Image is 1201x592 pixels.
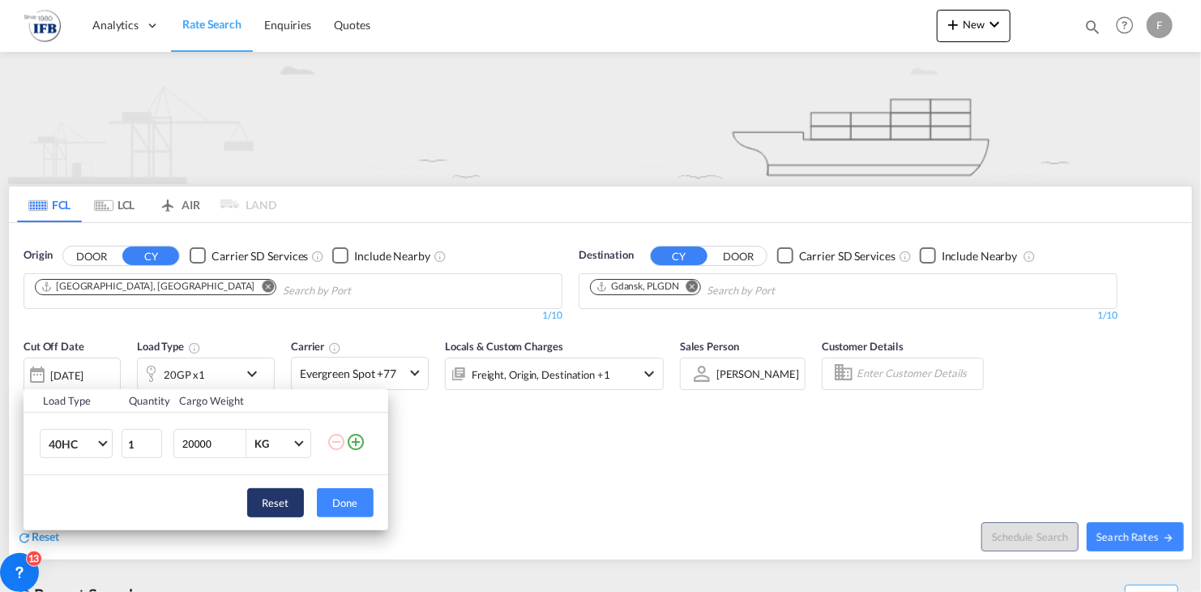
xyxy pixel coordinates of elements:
[254,437,269,450] div: KG
[317,488,374,517] button: Done
[122,429,162,458] input: Qty
[24,389,120,413] th: Load Type
[49,436,96,453] span: 40HC
[346,432,365,452] md-icon: icon-plus-circle-outline
[327,432,346,452] md-icon: icon-minus-circle-outline
[179,393,317,408] div: Cargo Weight
[40,429,113,458] md-select: Choose: 40HC
[247,488,304,517] button: Reset
[181,430,246,457] input: Enter Weight
[120,389,170,413] th: Quantity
